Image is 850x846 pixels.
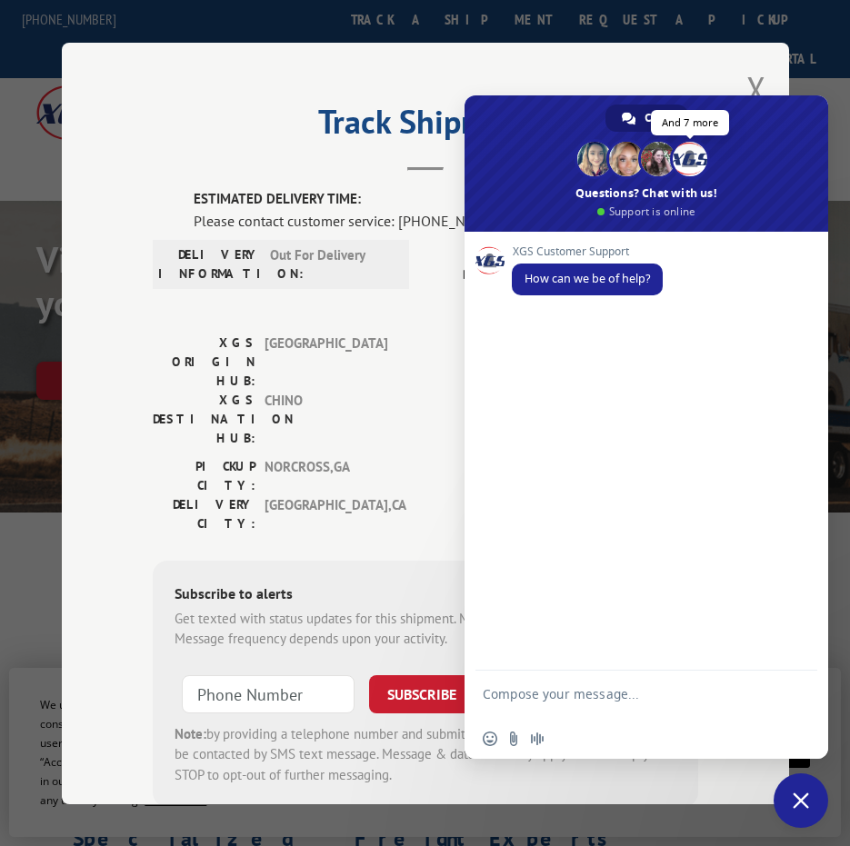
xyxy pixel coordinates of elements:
label: DELIVERY CITY: [153,494,255,532]
label: PICKUP CITY: [153,456,255,494]
span: Chat [645,105,670,132]
label: PROBILL: [425,244,569,265]
span: NORCROSS , GA [265,456,387,494]
label: XGS DESTINATION HUB: [153,390,255,447]
div: Close chat [774,773,828,828]
label: XGS ORIGIN HUB: [153,333,255,390]
span: [GEOGRAPHIC_DATA] , CA [265,494,387,532]
label: BILL DATE: [425,265,569,286]
div: Chat [605,105,688,132]
label: DELIVERY INFORMATION: [158,244,261,283]
span: Audio message [530,732,545,746]
div: Get texted with status updates for this shipment. Message and data rates may apply. Message frequ... [175,608,676,649]
span: Insert an emoji [483,732,497,746]
span: CHINO [265,390,387,447]
span: [GEOGRAPHIC_DATA] [265,333,387,390]
span: Out For Delivery [270,244,393,283]
label: WEIGHT: [425,353,569,374]
label: ESTIMATED DELIVERY TIME: [194,189,698,210]
h2: Track Shipment [153,109,698,144]
strong: Note: [175,724,206,741]
button: Close modal [746,65,766,114]
input: Phone Number [182,674,355,712]
label: BILL OF LADING: [425,285,569,323]
div: by providing a telephone number and submitting this form you are consenting to be contacted by SM... [175,723,676,785]
label: PIECES: [425,333,569,353]
span: XGS Customer Support [512,245,663,258]
button: SUBSCRIBE [369,674,475,712]
textarea: Compose your message... [483,686,770,719]
span: How can we be of help? [525,271,650,286]
div: Subscribe to alerts [175,582,676,608]
div: Please contact customer service: [PHONE_NUMBER]. [194,209,698,231]
span: Send a file [506,732,521,746]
